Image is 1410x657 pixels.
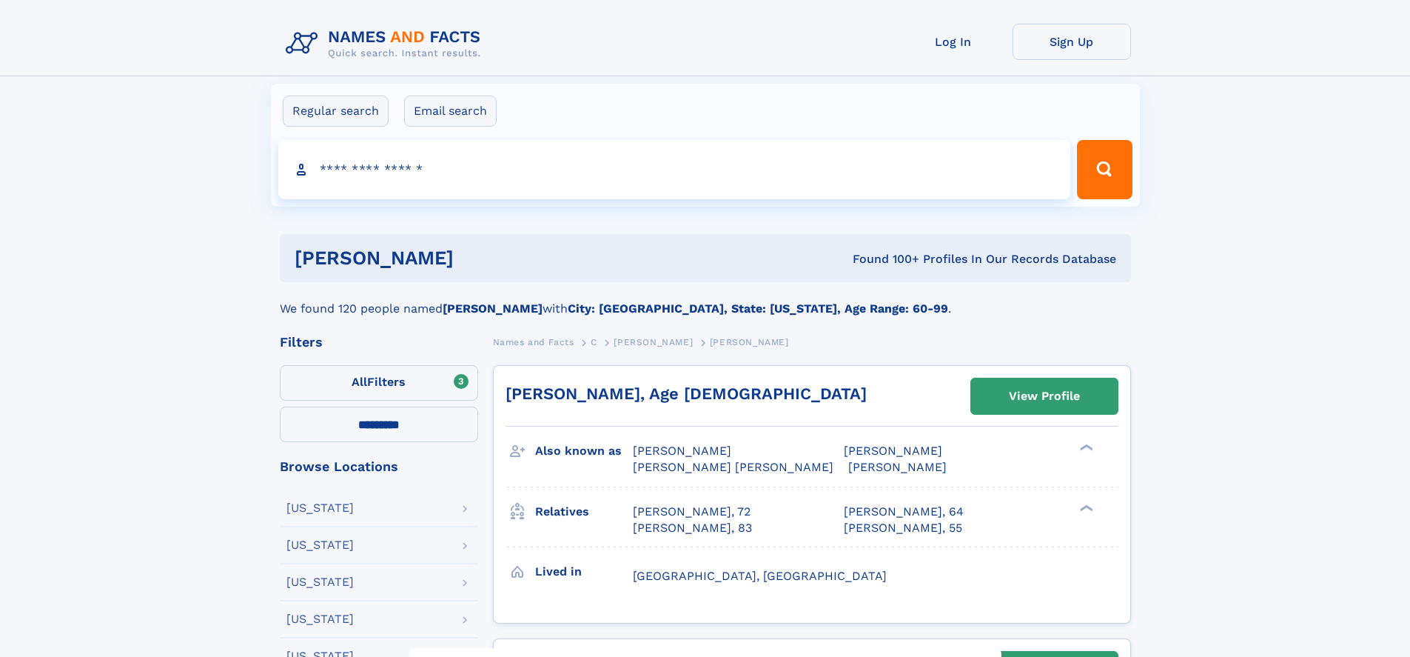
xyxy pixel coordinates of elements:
[286,539,354,551] div: [US_STATE]
[633,444,731,458] span: [PERSON_NAME]
[1009,379,1080,413] div: View Profile
[286,576,354,588] div: [US_STATE]
[280,24,493,64] img: Logo Names and Facts
[591,333,597,351] a: C
[591,337,597,347] span: C
[493,333,574,351] a: Names and Facts
[286,613,354,625] div: [US_STATE]
[633,504,751,520] a: [PERSON_NAME], 72
[1076,503,1094,513] div: ❯
[278,140,1071,199] input: search input
[848,460,947,474] span: [PERSON_NAME]
[352,375,367,389] span: All
[614,333,693,351] a: [PERSON_NAME]
[653,251,1116,267] div: Found 100+ Profiles In Our Records Database
[280,460,478,473] div: Browse Locations
[535,559,633,584] h3: Lived in
[614,337,693,347] span: [PERSON_NAME]
[280,336,478,349] div: Filters
[971,378,1118,414] a: View Profile
[404,96,497,127] label: Email search
[844,504,964,520] a: [PERSON_NAME], 64
[710,337,789,347] span: [PERSON_NAME]
[633,569,887,583] span: [GEOGRAPHIC_DATA], [GEOGRAPHIC_DATA]
[535,499,633,524] h3: Relatives
[633,520,752,536] a: [PERSON_NAME], 83
[844,520,962,536] a: [PERSON_NAME], 55
[286,502,354,514] div: [US_STATE]
[280,282,1131,318] div: We found 120 people named with .
[280,365,478,401] label: Filters
[535,438,633,464] h3: Also known as
[443,301,543,316] b: [PERSON_NAME]
[1013,24,1131,60] a: Sign Up
[633,460,833,474] span: [PERSON_NAME] [PERSON_NAME]
[844,444,942,458] span: [PERSON_NAME]
[295,249,654,267] h1: [PERSON_NAME]
[506,384,867,403] a: [PERSON_NAME], Age [DEMOGRAPHIC_DATA]
[894,24,1013,60] a: Log In
[568,301,948,316] b: City: [GEOGRAPHIC_DATA], State: [US_STATE], Age Range: 60-99
[1076,443,1094,453] div: ❯
[1077,140,1132,199] button: Search Button
[283,96,389,127] label: Regular search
